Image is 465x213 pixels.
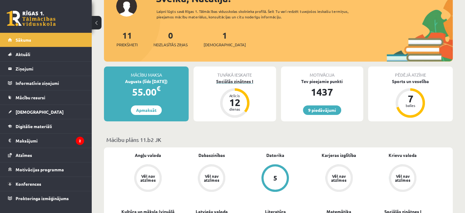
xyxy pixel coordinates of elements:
a: Sākums [8,33,84,47]
a: Rīgas 1. Tālmācības vidusskola [7,11,56,26]
div: Sociālās zinātnes I [194,78,276,85]
p: Mācību plāns 11.b2 JK [106,135,450,144]
a: Aktuāli [8,47,84,61]
a: Maksājumi2 [8,134,84,148]
span: Proktoringa izmēģinājums [16,196,69,201]
div: dienas [226,107,244,111]
legend: Maksājumi [16,134,84,148]
a: Atzīmes [8,148,84,162]
span: Priekšmeti [116,42,138,48]
a: Digitālie materiāli [8,119,84,133]
div: Mācību maksa [104,67,189,78]
a: Dabaszinības [198,152,225,158]
span: Mācību resursi [16,95,45,100]
a: 9 piedāvājumi [303,105,341,115]
a: Apmaksāt [131,105,162,115]
div: Atlicis [226,94,244,97]
a: Mācību resursi [8,90,84,105]
div: Pēdējā atzīme [368,67,453,78]
div: 12 [226,97,244,107]
span: Sākums [16,37,31,43]
span: Konferences [16,181,41,187]
a: 0Neizlasītās ziņas [153,30,188,48]
div: Motivācija [281,67,363,78]
a: Vēl nav atzīmes [116,164,180,193]
span: Digitālie materiāli [16,124,52,129]
legend: Informatīvie ziņojumi [16,76,84,90]
a: Motivācijas programma [8,162,84,177]
div: 5 [273,175,277,181]
span: € [157,84,161,93]
a: [DEMOGRAPHIC_DATA] [8,105,84,119]
a: Informatīvie ziņojumi [8,76,84,90]
a: Karjeras izglītība [322,152,356,158]
div: 7 [401,94,419,104]
legend: Ziņojumi [16,62,84,76]
a: Vēl nav atzīmes [307,164,371,193]
a: Konferences [8,177,84,191]
i: 2 [76,137,84,145]
a: Angļu valoda [135,152,161,158]
a: 5 [243,164,307,193]
a: Proktoringa izmēģinājums [8,191,84,205]
span: Atzīmes [16,152,32,158]
span: [DEMOGRAPHIC_DATA] [204,42,246,48]
span: Motivācijas programma [16,167,64,172]
a: 11Priekšmeti [116,30,138,48]
div: Vēl nav atzīmes [394,174,411,182]
div: Tuvākā ieskaite [194,67,276,78]
div: 1437 [281,85,363,99]
div: Vēl nav atzīmes [139,174,157,182]
a: Vēl nav atzīmes [371,164,434,193]
div: Vēl nav atzīmes [330,174,348,182]
a: Sports un veselība 7 balles [368,78,453,119]
div: 55.00 [104,85,189,99]
a: Datorika [266,152,284,158]
a: Krievu valoda [389,152,417,158]
div: Augusts (līdz [DATE]) [104,78,189,85]
div: Sports un veselība [368,78,453,85]
a: Ziņojumi [8,62,84,76]
a: Vēl nav atzīmes [180,164,243,193]
span: Neizlasītās ziņas [153,42,188,48]
a: 1[DEMOGRAPHIC_DATA] [204,30,246,48]
div: Laipni lūgts savā Rīgas 1. Tālmācības vidusskolas skolnieka profilā. Šeit Tu vari redzēt tuvojošo... [157,9,366,20]
div: Tev pieejamie punkti [281,78,363,85]
div: balles [401,104,419,107]
span: [DEMOGRAPHIC_DATA] [16,109,64,115]
div: Vēl nav atzīmes [203,174,220,182]
span: Aktuāli [16,51,30,57]
a: Sociālās zinātnes I Atlicis 12 dienas [194,78,276,119]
